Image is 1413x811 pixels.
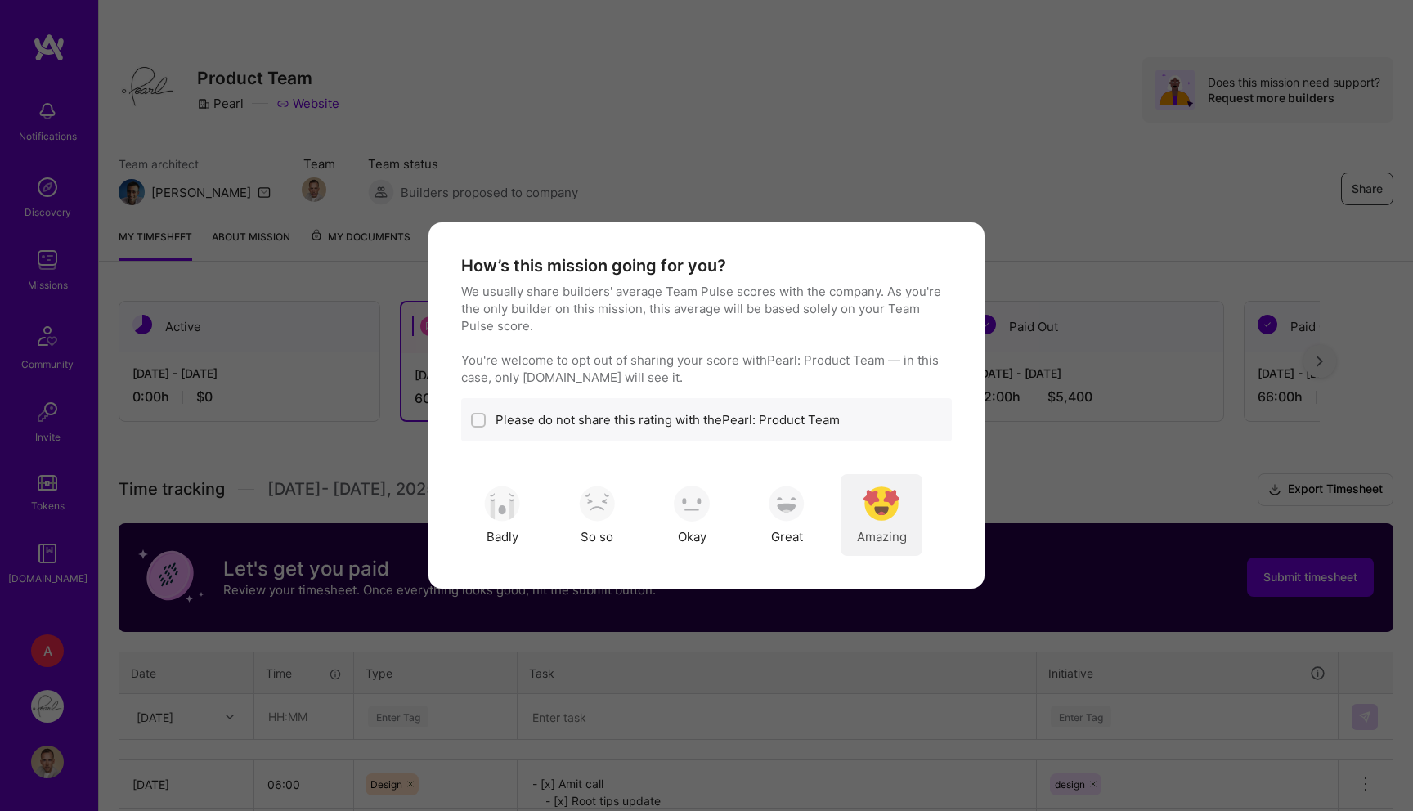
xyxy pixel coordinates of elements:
[461,283,952,386] p: We usually share builders' average Team Pulse scores with the company. As you're the only builder...
[857,528,907,545] span: Amazing
[674,486,710,522] img: soso
[484,486,520,522] img: soso
[678,528,706,545] span: Okay
[771,528,803,545] span: Great
[863,486,899,522] img: soso
[579,486,615,522] img: soso
[769,486,805,522] img: soso
[428,222,985,589] div: modal
[496,411,840,428] label: Please do not share this rating with the Pearl: Product Team
[581,528,613,545] span: So so
[487,528,518,545] span: Badly
[461,255,726,276] h4: How’s this mission going for you?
